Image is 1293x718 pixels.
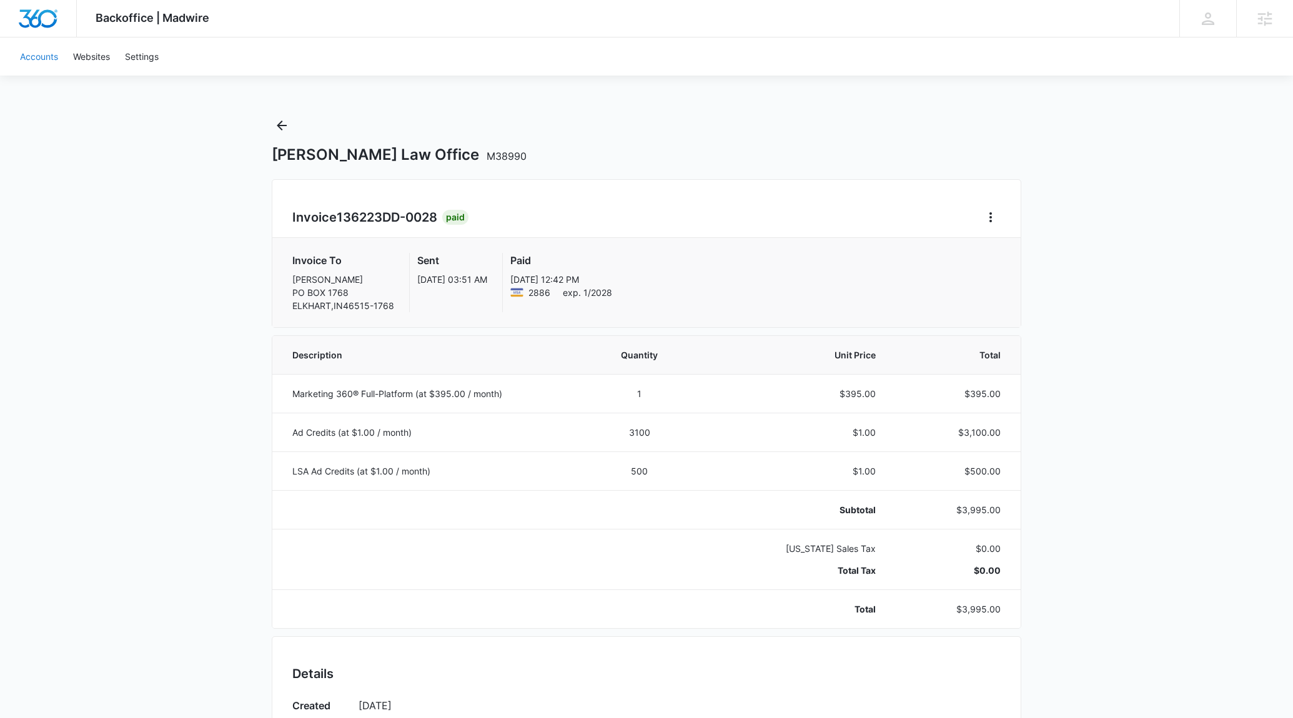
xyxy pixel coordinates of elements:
[337,210,437,225] span: 136223DD-0028
[600,348,679,361] span: Quantity
[585,451,694,490] td: 500
[292,465,570,478] p: LSA Ad Credits (at $1.00 / month)
[906,426,1001,439] p: $3,100.00
[709,564,876,577] p: Total Tax
[906,564,1001,577] p: $0.00
[906,387,1001,400] p: $395.00
[292,348,570,361] span: Description
[292,273,394,312] p: [PERSON_NAME] PO BOX 1768 ELKHART , IN 46515-1768
[442,210,468,225] div: Paid
[709,542,876,555] p: [US_STATE] Sales Tax
[906,348,1001,361] span: Total
[417,253,487,268] h3: Sent
[981,207,1001,227] button: Home
[292,698,346,717] h3: Created
[487,150,527,162] span: M38990
[510,273,612,286] p: [DATE] 12:42 PM
[563,286,612,299] span: exp. 1/2028
[709,348,876,361] span: Unit Price
[359,698,1001,713] p: [DATE]
[292,253,394,268] h3: Invoice To
[709,602,876,616] p: Total
[709,503,876,516] p: Subtotal
[528,286,550,299] span: Visa ending with
[272,116,292,135] button: Back
[12,37,66,76] a: Accounts
[906,542,1001,555] p: $0.00
[585,413,694,451] td: 3100
[906,465,1001,478] p: $500.00
[906,602,1001,616] p: $3,995.00
[709,465,876,478] p: $1.00
[292,426,570,439] p: Ad Credits (at $1.00 / month)
[292,664,1001,683] h2: Details
[272,145,527,164] h1: [PERSON_NAME] Law Office
[510,253,612,268] h3: Paid
[96,11,209,24] span: Backoffice | Madwire
[292,387,570,400] p: Marketing 360® Full-Platform (at $395.00 / month)
[66,37,117,76] a: Websites
[709,426,876,439] p: $1.00
[292,208,442,227] h2: Invoice
[709,387,876,400] p: $395.00
[906,503,1001,516] p: $3,995.00
[117,37,166,76] a: Settings
[417,273,487,286] p: [DATE] 03:51 AM
[585,374,694,413] td: 1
